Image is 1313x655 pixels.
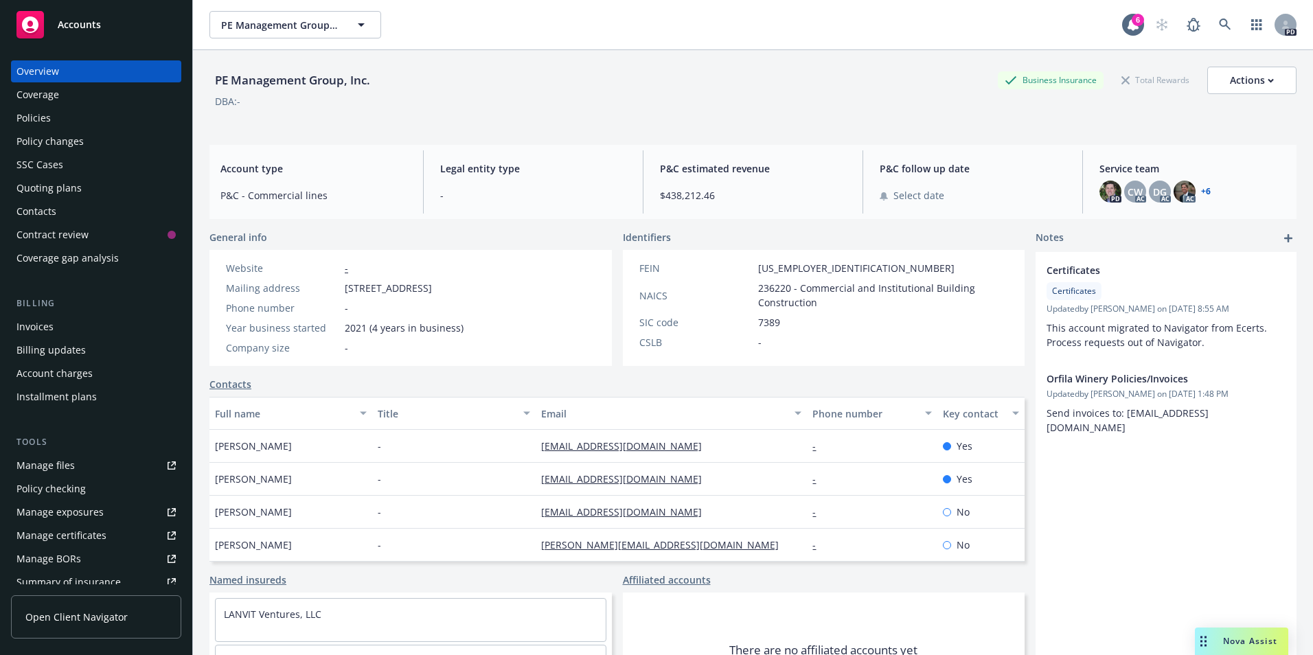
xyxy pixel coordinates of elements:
div: Invoices [16,316,54,338]
a: add [1280,230,1297,246]
div: Drag to move [1195,628,1212,655]
div: Manage files [16,455,75,476]
span: Select date [893,188,944,203]
span: - [345,301,348,315]
span: P&C estimated revenue [660,161,846,176]
div: Phone number [812,406,917,421]
div: Manage BORs [16,548,81,570]
div: Business Insurance [998,71,1104,89]
a: - [812,505,827,518]
a: Installment plans [11,386,181,408]
div: Key contact [943,406,1004,421]
span: Accounts [58,19,101,30]
span: - [440,188,626,203]
div: Website [226,261,339,275]
a: Summary of insurance [11,571,181,593]
a: Accounts [11,5,181,44]
a: Coverage gap analysis [11,247,181,269]
div: Email [541,406,787,421]
div: Total Rewards [1115,71,1196,89]
a: Manage certificates [11,525,181,547]
button: Phone number [807,397,937,430]
span: 2021 (4 years in business) [345,321,464,335]
div: Orfila Winery Policies/InvoicesUpdatedby [PERSON_NAME] on [DATE] 1:48 PMSend invoices to: [EMAIL_... [1036,360,1297,446]
div: Quoting plans [16,177,82,199]
span: DG [1153,185,1167,199]
div: Account charges [16,363,93,384]
a: [EMAIL_ADDRESS][DOMAIN_NAME] [541,439,713,452]
span: Send invoices to: [EMAIL_ADDRESS][DOMAIN_NAME] [1047,406,1209,434]
span: $438,212.46 [660,188,846,203]
div: Coverage gap analysis [16,247,119,269]
a: Manage files [11,455,181,476]
span: No [957,505,970,519]
a: Manage exposures [11,501,181,523]
span: [STREET_ADDRESS] [345,281,432,295]
span: General info [209,230,267,244]
div: Contacts [16,200,56,222]
a: Contacts [11,200,181,222]
button: Title [372,397,535,430]
a: Contract review [11,224,181,246]
div: Policy changes [16,130,84,152]
span: [PERSON_NAME] [215,472,292,486]
span: - [345,341,348,355]
span: Service team [1099,161,1286,176]
div: Tools [11,435,181,449]
div: FEIN [639,261,753,275]
div: Contract review [16,224,89,246]
span: Updated by [PERSON_NAME] on [DATE] 8:55 AM [1047,303,1286,315]
div: Year business started [226,321,339,335]
span: CW [1128,185,1143,199]
a: Policy changes [11,130,181,152]
div: Manage exposures [16,501,104,523]
a: LANVIT Ventures, LLC [224,608,321,621]
div: Policies [16,107,51,129]
span: [PERSON_NAME] [215,505,292,519]
div: Billing updates [16,339,86,361]
button: Email [536,397,808,430]
div: Policy checking [16,478,86,500]
a: Coverage [11,84,181,106]
span: [PERSON_NAME] [215,439,292,453]
button: PE Management Group, Inc. [209,11,381,38]
div: Phone number [226,301,339,315]
span: Orfila Winery Policies/Invoices [1047,371,1250,386]
a: [EMAIL_ADDRESS][DOMAIN_NAME] [541,472,713,485]
div: Installment plans [16,386,97,408]
span: No [957,538,970,552]
div: SIC code [639,315,753,330]
a: - [812,472,827,485]
span: Yes [957,472,972,486]
button: Actions [1207,67,1297,94]
div: Company size [226,341,339,355]
span: P&C - Commercial lines [220,188,407,203]
div: Coverage [16,84,59,106]
span: Updated by [PERSON_NAME] on [DATE] 1:48 PM [1047,388,1286,400]
span: [PERSON_NAME] [215,538,292,552]
span: - [378,538,381,552]
a: Policy checking [11,478,181,500]
a: Start snowing [1148,11,1176,38]
span: [US_EMPLOYER_IDENTIFICATION_NUMBER] [758,261,955,275]
span: P&C follow up date [880,161,1066,176]
a: Policies [11,107,181,129]
a: - [812,538,827,551]
div: Overview [16,60,59,82]
span: Open Client Navigator [25,610,128,624]
span: - [378,439,381,453]
span: Yes [957,439,972,453]
div: Full name [215,406,352,421]
button: Nova Assist [1195,628,1288,655]
a: SSC Cases [11,154,181,176]
div: Title [378,406,514,421]
a: +6 [1201,187,1211,196]
div: SSC Cases [16,154,63,176]
div: 6 [1132,14,1144,26]
div: CSLB [639,335,753,349]
span: Account type [220,161,407,176]
span: Certificates [1047,263,1250,277]
span: 7389 [758,315,780,330]
span: - [378,505,381,519]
